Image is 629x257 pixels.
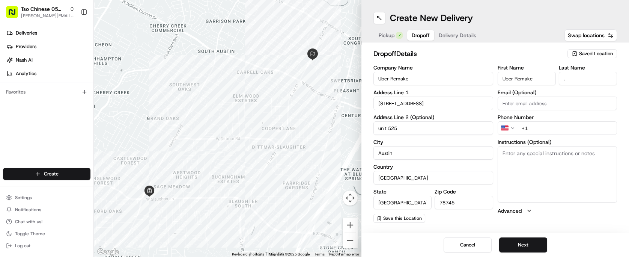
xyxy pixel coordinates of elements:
[5,106,60,119] a: 📗Knowledge Base
[96,247,120,257] a: Open this area in Google Maps (opens a new window)
[390,12,473,24] h1: Create New Delivery
[373,115,493,120] label: Address Line 2 (Optional)
[343,233,358,248] button: Zoom out
[498,90,617,95] label: Email (Optional)
[3,27,93,39] a: Deliveries
[373,146,493,160] input: Enter city
[16,30,37,36] span: Deliveries
[3,68,93,80] a: Analytics
[16,57,33,63] span: Nash AI
[16,70,36,77] span: Analytics
[517,121,617,135] input: Enter phone number
[564,29,617,41] button: Swap locations
[15,219,42,225] span: Chat with us!
[3,240,90,251] button: Log out
[3,204,90,215] button: Notifications
[498,72,556,85] input: Enter first name
[8,30,137,42] p: Welcome 👋
[15,195,32,201] span: Settings
[373,65,493,70] label: Company Name
[559,65,617,70] label: Last Name
[379,32,394,39] span: Pickup
[16,43,36,50] span: Providers
[3,41,93,53] a: Providers
[3,86,90,98] div: Favorites
[373,139,493,145] label: City
[439,32,476,39] span: Delivery Details
[329,252,359,256] a: Report a map error
[568,32,605,39] span: Swap locations
[71,109,120,116] span: API Documentation
[96,247,120,257] img: Google
[373,189,432,194] label: State
[444,237,492,252] button: Cancel
[498,65,556,70] label: First Name
[373,72,493,85] input: Enter company name
[373,90,493,95] label: Address Line 1
[343,218,358,233] button: Zoom in
[15,231,45,237] span: Toggle Theme
[383,215,422,221] span: Save this Location
[21,5,66,13] button: Tso Chinese 05 [PERSON_NAME]
[567,48,617,59] button: Saved Location
[498,207,617,215] button: Advanced
[412,32,430,39] span: Dropoff
[232,252,264,257] button: Keyboard shortcuts
[21,13,75,19] button: [PERSON_NAME][EMAIL_ADDRESS][DOMAIN_NAME]
[75,127,91,133] span: Pylon
[373,164,493,169] label: Country
[53,127,91,133] a: Powered byPylon
[373,171,493,184] input: Enter country
[373,196,432,209] input: Enter state
[20,48,124,56] input: Clear
[8,8,23,23] img: Nash
[63,110,69,116] div: 💻
[15,109,57,116] span: Knowledge Base
[8,110,14,116] div: 📗
[435,196,493,209] input: Enter zip code
[3,168,90,180] button: Create
[26,72,123,79] div: Start new chat
[3,216,90,227] button: Chat with us!
[579,50,613,57] span: Saved Location
[269,252,310,256] span: Map data ©2025 Google
[314,252,325,256] a: Terms
[435,189,493,194] label: Zip Code
[3,192,90,203] button: Settings
[343,190,358,206] button: Map camera controls
[3,228,90,239] button: Toggle Theme
[128,74,137,83] button: Start new chat
[498,97,617,110] input: Enter email address
[498,207,522,215] label: Advanced
[499,237,547,252] button: Next
[373,97,493,110] input: Enter address
[373,48,563,59] h2: dropoff Details
[373,121,493,135] input: Apartment, suite, unit, etc.
[15,207,41,213] span: Notifications
[60,106,123,119] a: 💻API Documentation
[498,115,617,120] label: Phone Number
[8,72,21,85] img: 1736555255976-a54dd68f-1ca7-489b-9aae-adbdc363a1c4
[15,243,30,249] span: Log out
[559,72,617,85] input: Enter last name
[3,54,93,66] a: Nash AI
[26,79,95,85] div: We're available if you need us!
[498,139,617,145] label: Instructions (Optional)
[373,214,425,223] button: Save this Location
[3,3,78,21] button: Tso Chinese 05 [PERSON_NAME][PERSON_NAME][EMAIL_ADDRESS][DOMAIN_NAME]
[44,171,59,177] span: Create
